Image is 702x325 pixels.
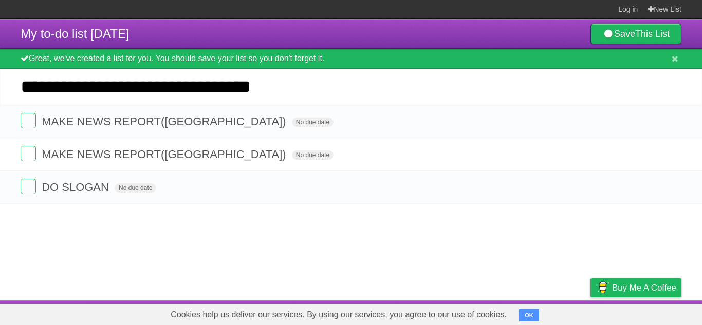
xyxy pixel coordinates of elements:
a: SaveThis List [590,24,681,44]
b: This List [635,29,670,39]
span: No due date [115,183,156,193]
a: Suggest a feature [617,303,681,322]
span: Cookies help us deliver our services. By using our services, you agree to our use of cookies. [160,304,517,325]
a: Privacy [577,303,604,322]
span: MAKE NEWS REPORT([GEOGRAPHIC_DATA]) [42,148,289,161]
span: My to-do list [DATE] [21,27,130,41]
a: About [454,303,475,322]
label: Done [21,146,36,161]
label: Done [21,113,36,128]
a: Developers [488,303,529,322]
a: Buy me a coffee [590,278,681,297]
span: No due date [292,118,334,127]
img: Buy me a coffee [596,279,609,296]
label: Done [21,179,36,194]
a: Terms [542,303,565,322]
span: No due date [292,150,334,160]
span: MAKE NEWS REPORT([GEOGRAPHIC_DATA]) [42,115,289,128]
span: Buy me a coffee [612,279,676,297]
button: OK [519,309,539,321]
span: DO SLOGAN [42,181,112,194]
